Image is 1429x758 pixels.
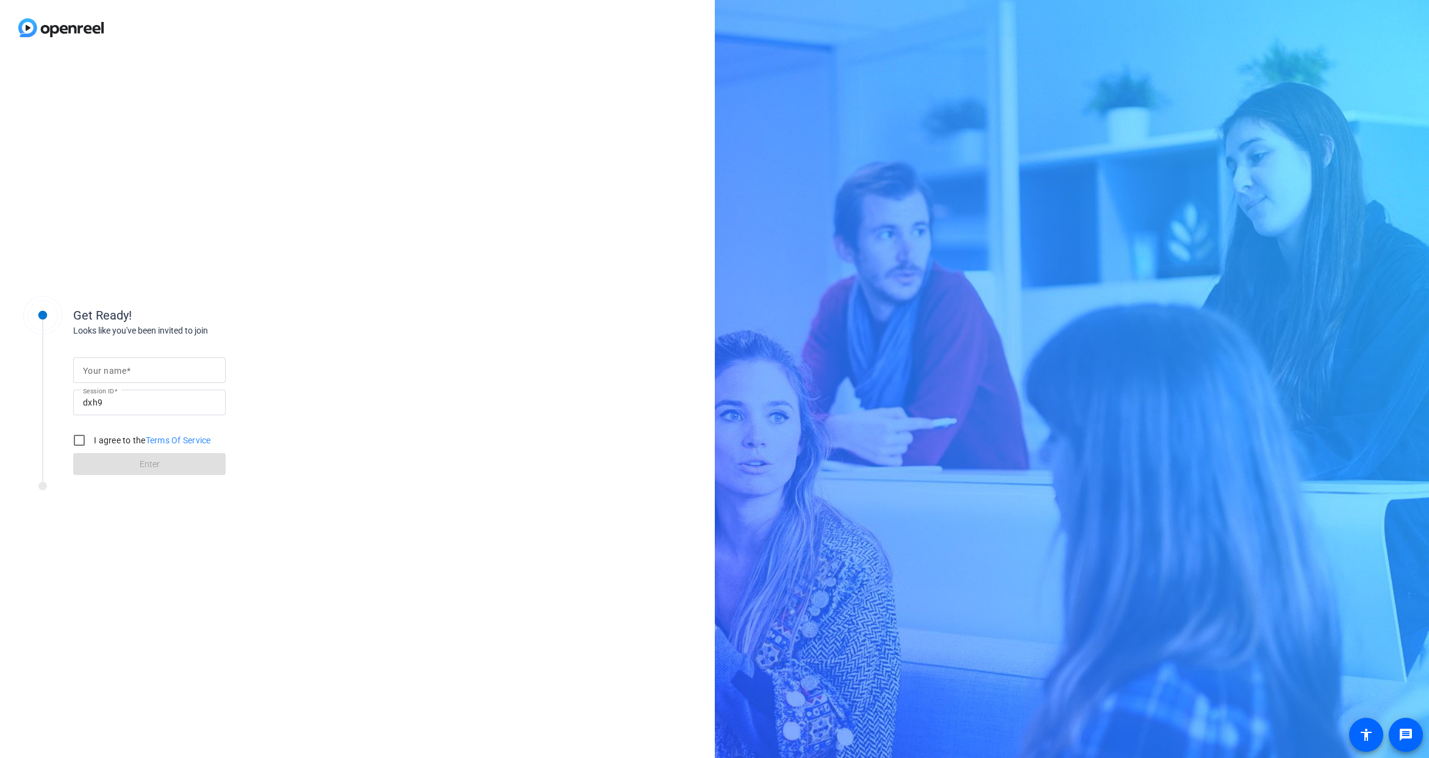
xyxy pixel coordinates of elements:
[1399,728,1413,742] mat-icon: message
[73,306,317,324] div: Get Ready!
[91,434,211,446] label: I agree to the
[1359,728,1373,742] mat-icon: accessibility
[83,366,126,376] mat-label: Your name
[73,324,317,337] div: Looks like you've been invited to join
[146,435,211,445] a: Terms Of Service
[83,387,114,395] mat-label: Session ID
